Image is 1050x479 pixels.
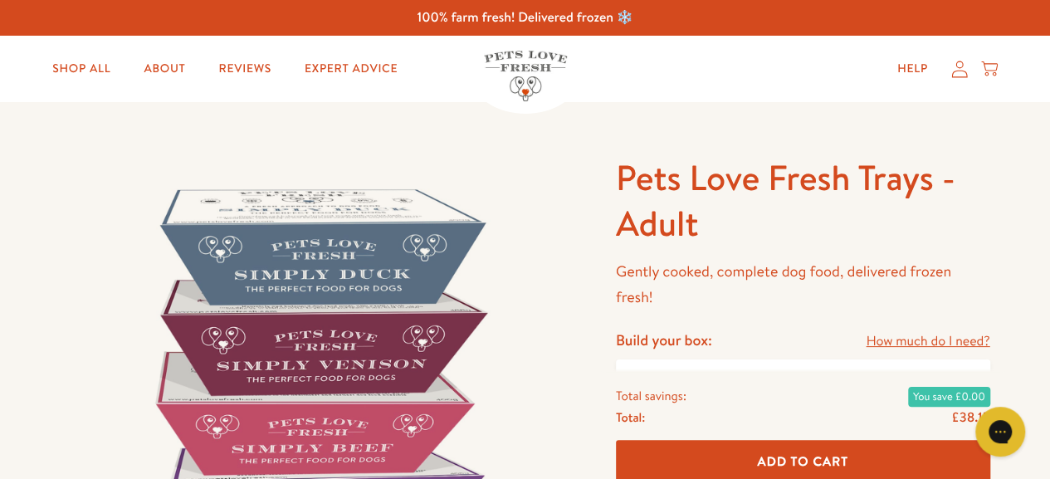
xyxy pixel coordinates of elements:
[951,409,990,428] span: £38.15
[866,330,989,353] a: How much do I need?
[130,52,198,86] a: About
[616,386,686,408] span: Total savings:
[967,401,1033,462] iframe: Gorgias live chat messenger
[908,388,990,408] span: You save £0.00
[616,408,645,429] span: Total:
[616,259,990,310] p: Gently cooked, complete dog food, delivered frozen fresh!
[884,52,941,86] a: Help
[484,51,567,101] img: Pets Love Fresh
[616,155,990,246] h1: Pets Love Fresh Trays - Adult
[757,453,848,471] span: Add To Cart
[206,52,285,86] a: Reviews
[616,330,712,349] h4: Build your box:
[291,52,411,86] a: Expert Advice
[39,52,124,86] a: Shop All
